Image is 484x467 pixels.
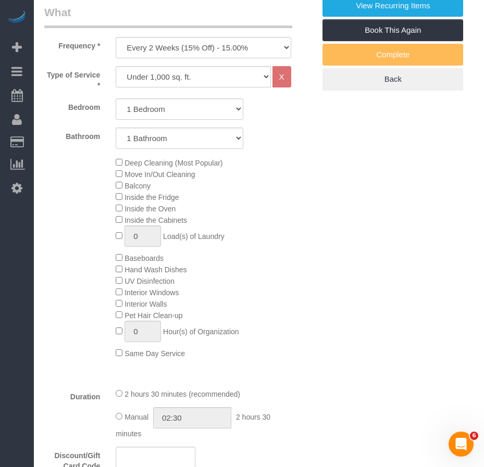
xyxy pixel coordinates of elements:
[36,128,108,142] label: Bathroom
[125,182,151,190] span: Balcony
[470,432,478,440] span: 6
[125,216,187,224] span: Inside the Cabinets
[125,390,240,398] span: 2 hours 30 minutes (recommended)
[125,300,167,308] span: Interior Walls
[125,288,179,297] span: Interior Windows
[125,349,185,358] span: Same Day Service
[6,10,27,25] img: Automaid Logo
[125,413,148,421] span: Manual
[163,232,225,241] span: Load(s) of Laundry
[125,311,182,320] span: Pet Hair Clean-up
[322,68,463,90] a: Back
[125,193,179,201] span: Inside the Fridge
[125,159,222,167] span: Deep Cleaning (Most Popular)
[125,277,175,285] span: UV Disinfection
[125,205,176,213] span: Inside the Oven
[36,388,108,402] label: Duration
[125,266,187,274] span: Hand Wash Dishes
[36,66,108,91] label: Type of Service *
[36,37,108,51] label: Frequency *
[125,170,195,179] span: Move In/Out Cleaning
[163,327,239,336] span: Hour(s) of Organization
[322,19,463,41] a: Book This Again
[449,432,474,457] iframe: Intercom live chat
[125,254,164,262] span: Baseboards
[36,98,108,112] label: Bedroom
[44,5,292,28] legend: What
